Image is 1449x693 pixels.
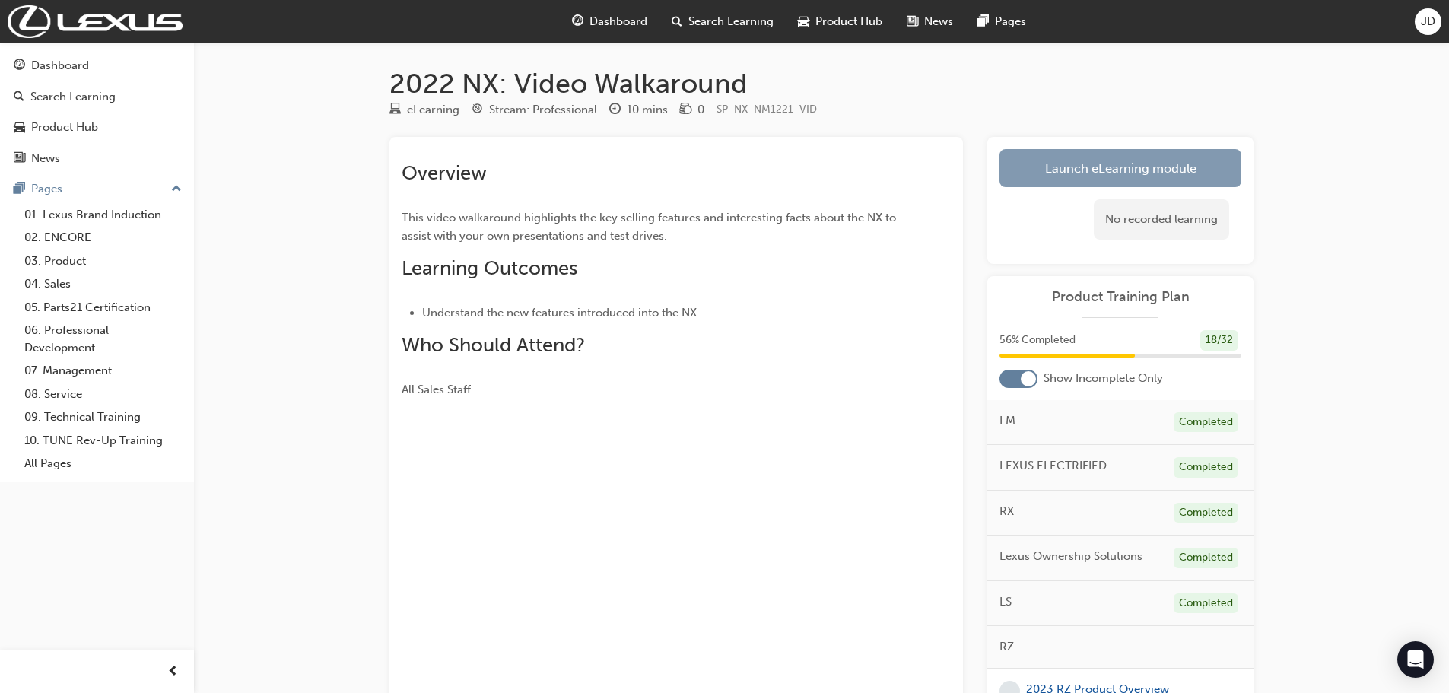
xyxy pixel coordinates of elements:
a: 03. Product [18,250,188,273]
div: No recorded learning [1094,199,1229,240]
span: target-icon [472,103,483,117]
span: car-icon [798,12,809,31]
div: Price [680,100,704,119]
div: News [31,150,60,167]
span: search-icon [14,91,24,104]
span: All Sales Staff [402,383,471,396]
div: Stream [472,100,597,119]
span: pages-icon [977,12,989,31]
a: News [6,145,188,173]
a: guage-iconDashboard [560,6,659,37]
span: car-icon [14,121,25,135]
span: prev-icon [167,663,179,682]
span: up-icon [171,180,182,199]
div: 0 [697,101,704,119]
a: All Pages [18,452,188,475]
span: LEXUS ELECTRIFIED [999,457,1107,475]
a: 04. Sales [18,272,188,296]
span: guage-icon [14,59,25,73]
a: pages-iconPages [965,6,1038,37]
div: Type [389,100,459,119]
div: Completed [1174,548,1238,568]
a: car-iconProduct Hub [786,6,895,37]
span: Product Hub [815,13,882,30]
img: Trak [8,5,183,38]
a: 02. ENCORE [18,226,188,250]
span: News [924,13,953,30]
div: Duration [609,100,668,119]
button: Pages [6,175,188,203]
a: 05. Parts21 Certification [18,296,188,319]
div: Completed [1174,412,1238,433]
span: LM [999,412,1015,430]
div: Search Learning [30,88,116,106]
div: 18 / 32 [1200,330,1238,351]
span: JD [1421,13,1435,30]
a: Launch eLearning module [999,149,1241,187]
h1: 2022 NX: Video Walkaround [389,67,1254,100]
span: search-icon [672,12,682,31]
span: RZ [999,638,1014,656]
div: Open Intercom Messenger [1397,641,1434,678]
span: LS [999,593,1012,611]
span: This video walkaround highlights the key selling features and interesting facts about the NX to a... [402,211,899,243]
span: guage-icon [572,12,583,31]
span: Learning resource code [717,103,817,116]
span: Overview [402,161,487,185]
span: Pages [995,13,1026,30]
a: 06. Professional Development [18,319,188,359]
span: pages-icon [14,183,25,196]
div: Product Hub [31,119,98,136]
div: Completed [1174,503,1238,523]
div: 10 mins [627,101,668,119]
span: Dashboard [589,13,647,30]
a: 01. Lexus Brand Induction [18,203,188,227]
span: Learning Outcomes [402,256,577,280]
a: Product Training Plan [999,288,1241,306]
button: DashboardSearch LearningProduct HubNews [6,49,188,175]
span: clock-icon [609,103,621,117]
span: RX [999,503,1014,520]
div: eLearning [407,101,459,119]
span: Who Should Attend? [402,333,585,357]
span: news-icon [14,152,25,166]
button: JD [1415,8,1441,35]
a: 09. Technical Training [18,405,188,429]
a: 07. Management [18,359,188,383]
span: news-icon [907,12,918,31]
a: Dashboard [6,52,188,80]
a: 08. Service [18,383,188,406]
a: 10. TUNE Rev-Up Training [18,429,188,453]
a: Product Hub [6,113,188,141]
span: Show Incomplete Only [1044,370,1163,387]
a: news-iconNews [895,6,965,37]
a: search-iconSearch Learning [659,6,786,37]
span: money-icon [680,103,691,117]
div: Dashboard [31,57,89,75]
span: learningResourceType_ELEARNING-icon [389,103,401,117]
a: Search Learning [6,83,188,111]
span: Lexus Ownership Solutions [999,548,1142,565]
div: Pages [31,180,62,198]
span: Search Learning [688,13,774,30]
div: Completed [1174,593,1238,614]
span: 56 % Completed [999,332,1076,349]
span: Understand the new features introduced into the NX [422,306,697,319]
div: Completed [1174,457,1238,478]
div: Stream: Professional [489,101,597,119]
